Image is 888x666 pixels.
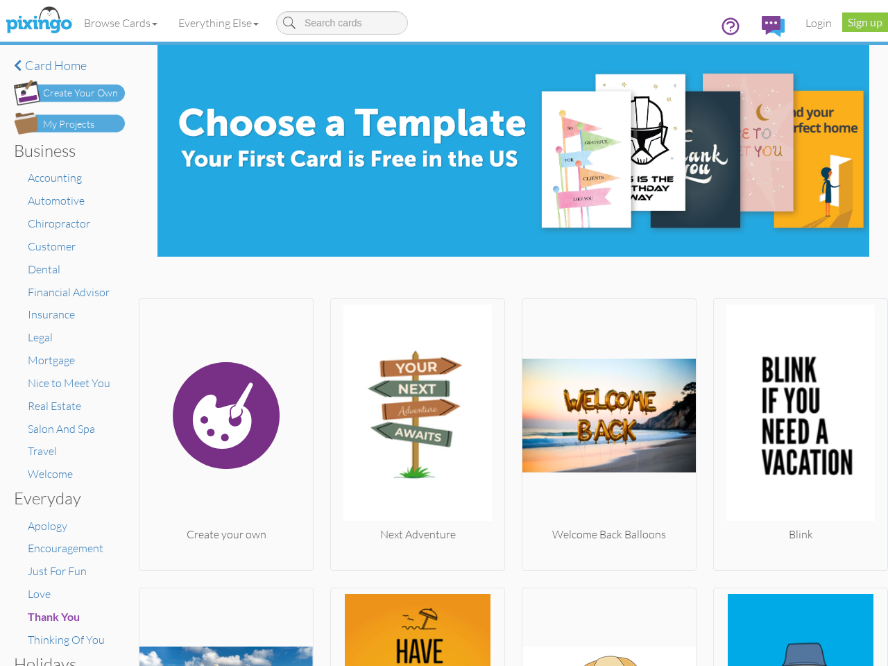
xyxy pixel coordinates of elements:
[28,194,85,207] a: Automotive
[331,527,504,543] div: Next Adventure
[139,527,313,543] div: Create your own
[714,305,887,527] img: 20250416-225331-00ac61b41b59-250.jpg
[28,467,73,481] a: Welcome
[139,305,313,527] img: create.svg
[168,6,269,40] a: Everything Else
[2,3,76,38] img: pixingo logo
[28,171,82,185] a: Accounting
[842,12,888,32] a: Sign up
[331,305,504,527] img: 20250811-165541-04b25b21e4b4-250.jpg
[795,6,842,40] a: Login
[28,216,90,230] a: Chiropractor
[28,610,80,624] a: Thank You
[28,330,53,344] a: Legal
[28,239,76,253] a: Customer
[43,86,118,101] div: Create Your Own
[28,422,95,436] a: Salon And Spa
[28,519,67,533] a: Apology
[43,117,94,132] div: My Projects
[14,489,114,507] h3: Everyday
[74,6,168,40] a: Browse Cards
[28,262,60,276] a: Dental
[28,285,110,299] a: Financial Advisor
[28,633,105,647] a: Thinking Of You
[28,353,75,367] a: Mortgage
[14,59,125,73] a: Card home
[28,307,75,321] a: Insurance
[28,610,80,623] span: Thank You
[887,665,888,666] iframe: Chat
[28,399,81,413] a: Real Estate
[157,45,869,257] img: e8896c0d-71ea-4978-9834-e4f545c8bf84.jpg
[28,376,110,390] a: Nice to Meet You
[522,527,696,543] div: Welcome Back Balloons
[14,142,114,160] h3: Business
[28,564,87,578] a: Just For Fun
[28,541,103,555] a: Encouragement
[762,16,785,37] img: comments.svg
[276,11,408,35] input: Search cards
[522,305,696,527] img: 20250124-200456-ac61e44cdf43-250.png
[14,112,125,135] img: my-projects-button.png
[28,444,57,458] a: Travel
[28,587,51,601] a: Love
[14,80,125,105] img: create-own-button.png
[714,527,887,543] div: Blink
